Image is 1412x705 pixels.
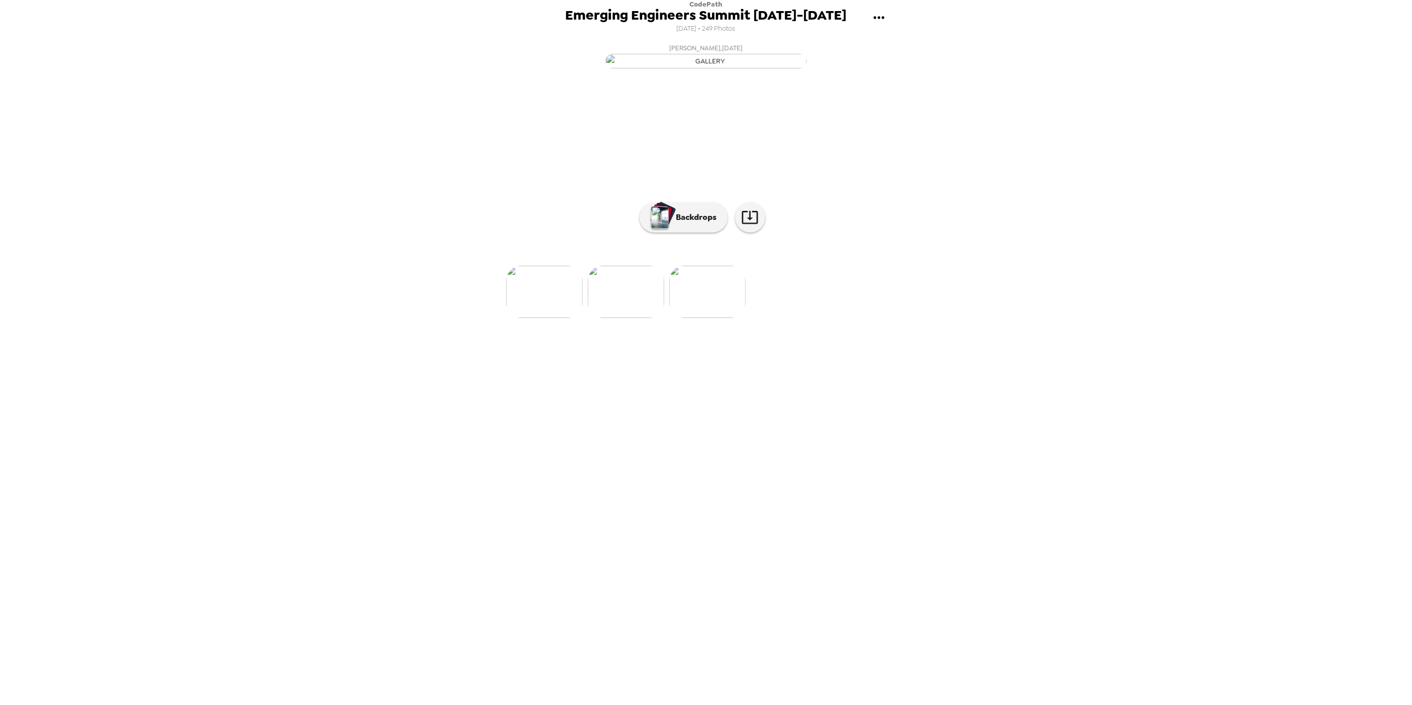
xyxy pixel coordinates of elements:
[506,266,583,318] img: gallery
[566,9,847,22] span: Emerging Engineers Summit [DATE]-[DATE]
[505,39,907,71] button: [PERSON_NAME],[DATE]
[588,266,664,318] img: gallery
[669,266,746,318] img: gallery
[862,2,895,34] button: gallery menu
[671,211,717,223] p: Backdrops
[669,42,743,54] span: [PERSON_NAME] , [DATE]
[640,202,728,232] button: Backdrops
[677,22,736,36] span: [DATE] • 249 Photos
[605,54,807,68] img: gallery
